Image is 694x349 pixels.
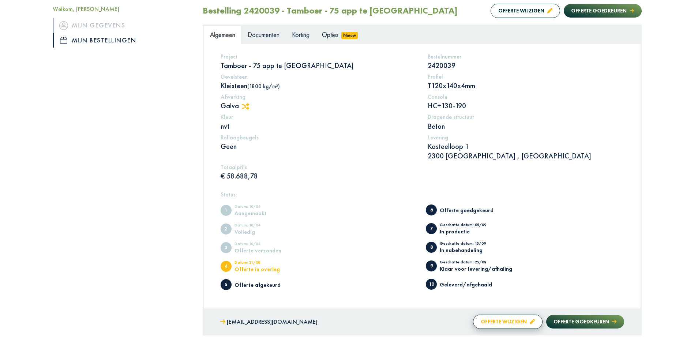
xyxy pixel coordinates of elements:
[221,279,232,290] span: Offerte afgekeurd
[428,73,624,80] h5: Profiel
[440,247,500,253] div: In nabehandeling
[428,134,624,141] h5: Levering
[235,248,295,253] div: Offerte verzonden
[322,30,338,39] span: Opties
[221,93,417,100] h5: Afwerking
[221,101,417,110] p: Galva
[440,229,500,234] div: In productie
[59,21,68,30] img: icon
[428,61,624,70] p: 2420039
[221,191,624,198] h5: Status:
[235,210,295,216] div: Aangemaakt
[221,224,232,234] span: Volledig
[221,164,417,170] h5: Totaalprijs
[221,61,417,70] p: Tamboer - 75 app te [GEOGRAPHIC_DATA]
[440,260,512,266] div: Geschatte datum: 25/09
[221,81,417,90] p: Kleisteen
[473,315,543,329] button: Offerte wijzigen
[491,4,560,18] button: Offerte wijzigen
[292,30,310,39] span: Korting
[235,242,295,248] div: Datum: 10/04
[235,282,295,288] div: Offerte afgekeurd
[235,266,295,272] div: Offerte in overleg
[428,121,624,131] p: Beton
[221,205,232,216] span: Aangemaakt
[440,207,500,213] div: Offerte goedgekeurd
[221,134,417,141] h5: Rollaagbeugels
[221,121,417,131] p: nvt
[428,101,624,110] p: HC+130-190
[426,242,437,253] span: In nabehandeling
[235,229,295,234] div: Volledig
[564,4,641,18] button: Offerte goedkeuren
[440,241,500,247] div: Geschatte datum: 15/09
[428,53,624,60] h5: Bestelnummer
[426,204,437,215] span: Offerte goedgekeurd
[235,204,295,210] div: Datum: 10/04
[247,83,280,90] span: (1800 kg/m³)
[221,73,417,80] h5: Gevelsteen
[60,37,67,44] img: icon
[440,223,500,229] div: Geschatte datum: 05/09
[221,142,417,151] p: Geen
[428,113,624,120] h5: Dragende structuur
[53,18,192,33] a: iconMijn gegevens
[546,315,624,329] button: Offerte goedkeuren
[235,223,295,229] div: Datum: 10/04
[428,93,624,100] h5: Console
[204,26,641,44] ul: Tabs
[53,33,192,48] a: iconMijn bestellingen
[426,260,437,271] span: Klaar voor levering/afhaling
[428,142,624,161] p: Kasteelloop 1 2300 [GEOGRAPHIC_DATA] , [GEOGRAPHIC_DATA]
[440,266,512,271] div: Klaar voor levering/afhaling
[426,223,437,234] span: In productie
[426,279,437,290] span: Geleverd/afgehaald
[440,282,500,287] div: Geleverd/afgehaald
[428,81,624,90] p: T120x140x4mm
[248,30,280,39] span: Documenten
[235,260,295,266] div: Datum: 21/08
[221,261,232,272] span: Offerte in overleg
[221,242,232,253] span: Offerte verzonden
[210,30,235,39] span: Algemeen
[220,317,318,327] a: [EMAIL_ADDRESS][DOMAIN_NAME]
[221,53,417,60] h5: Project
[341,32,358,39] span: Nieuw
[221,113,417,120] h5: Kleur
[203,5,458,16] h2: Bestelling 2420039 - Tamboer - 75 app te [GEOGRAPHIC_DATA]
[221,171,417,181] p: € 58.688,78
[53,5,192,12] h5: Welkom, [PERSON_NAME]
